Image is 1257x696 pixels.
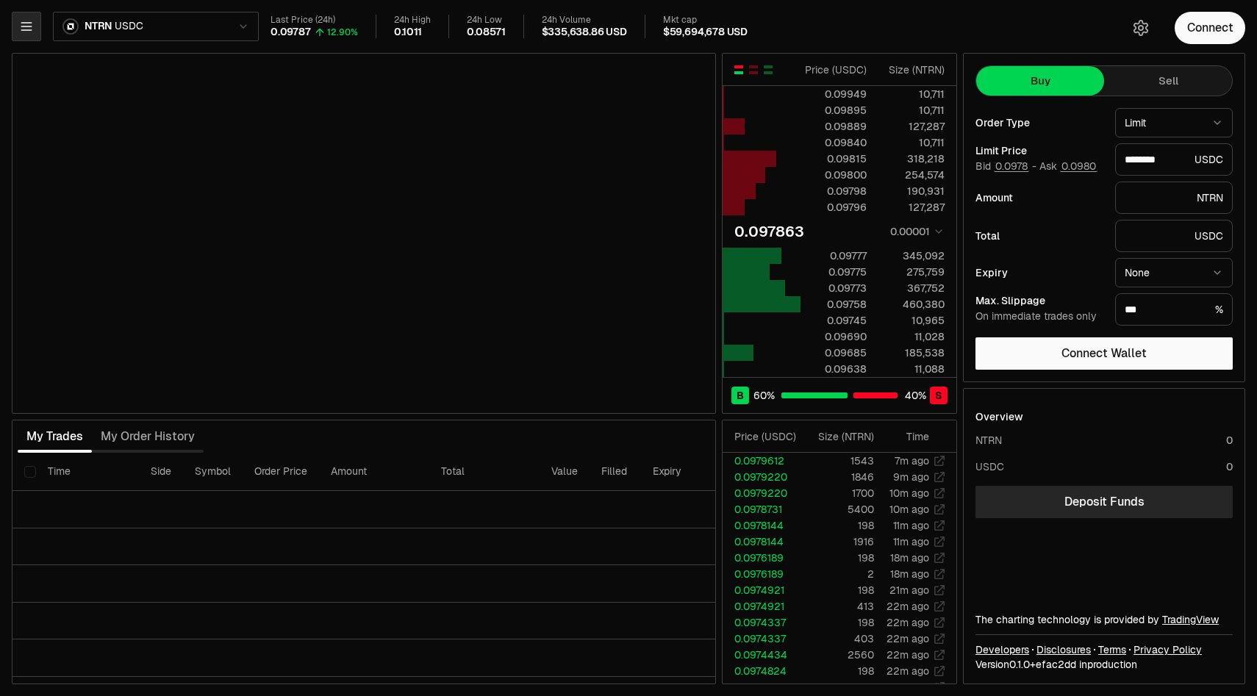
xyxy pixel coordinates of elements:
[723,453,802,469] td: 0.0979612
[762,64,774,76] button: Show Buy Orders Only
[802,517,875,534] td: 198
[1115,258,1233,287] button: None
[723,469,802,485] td: 0.0979220
[271,15,358,26] div: Last Price (24h)
[802,501,875,517] td: 5400
[802,679,875,695] td: 146
[879,119,945,134] div: 127,287
[802,550,875,566] td: 198
[327,26,358,38] div: 12.90%
[737,388,744,403] span: B
[802,582,875,598] td: 198
[801,313,867,328] div: 0.09745
[723,517,802,534] td: 0.0978144
[879,103,945,118] div: 10,711
[975,295,1103,306] div: Max. Slippage
[814,429,874,444] div: Size ( NTRN )
[879,281,945,295] div: 367,752
[723,663,802,679] td: 0.0974824
[723,631,802,647] td: 0.0974337
[1115,182,1233,214] div: NTRN
[1134,642,1202,657] a: Privacy Policy
[723,598,802,614] td: 0.0974921
[139,453,183,491] th: Side
[889,487,929,500] time: 10m ago
[723,582,802,598] td: 0.0974921
[879,297,945,312] div: 460,380
[723,566,802,582] td: 0.0976189
[802,598,875,614] td: 413
[893,470,929,484] time: 9m ago
[734,221,804,242] div: 0.097863
[115,20,143,33] span: USDC
[905,388,926,403] span: 40 %
[723,647,802,663] td: 0.0974434
[641,453,740,491] th: Expiry
[889,584,929,597] time: 21m ago
[975,268,1103,278] div: Expiry
[975,486,1233,518] a: Deposit Funds
[1036,642,1091,657] a: Disclosures
[801,265,867,279] div: 0.09775
[879,345,945,360] div: 185,538
[976,66,1104,96] button: Buy
[1175,12,1245,44] button: Connect
[975,459,1004,474] div: USDC
[879,87,945,101] div: 10,711
[92,422,204,451] button: My Order History
[935,388,942,403] span: S
[879,362,945,376] div: 11,088
[753,388,775,403] span: 60 %
[1039,160,1097,173] span: Ask
[801,151,867,166] div: 0.09815
[879,62,945,77] div: Size ( NTRN )
[975,231,1103,241] div: Total
[723,614,802,631] td: 0.0974337
[801,184,867,198] div: 0.09798
[801,281,867,295] div: 0.09773
[801,135,867,150] div: 0.09840
[467,26,506,39] div: 0.08571
[733,64,745,76] button: Show Buy and Sell Orders
[994,160,1029,172] button: 0.0978
[975,310,1103,323] div: On immediate trades only
[975,337,1233,370] button: Connect Wallet
[893,535,929,548] time: 11m ago
[801,62,867,77] div: Price ( USDC )
[895,454,929,467] time: 7m ago
[723,679,802,695] td: 0.0974824
[734,429,801,444] div: Price ( USDC )
[879,135,945,150] div: 10,711
[887,648,929,661] time: 22m ago
[887,429,929,444] div: Time
[975,160,1036,173] span: Bid -
[802,453,875,469] td: 1543
[1115,143,1233,176] div: USDC
[801,248,867,263] div: 0.09777
[889,503,929,516] time: 10m ago
[62,18,79,35] img: ntrn.png
[879,248,945,263] div: 345,092
[802,469,875,485] td: 1846
[723,534,802,550] td: 0.0978144
[663,15,748,26] div: Mkt cap
[748,64,759,76] button: Show Sell Orders Only
[1115,108,1233,137] button: Limit
[243,453,319,491] th: Order Price
[802,534,875,550] td: 1916
[802,566,875,582] td: 2
[887,632,929,645] time: 22m ago
[975,118,1103,128] div: Order Type
[1036,658,1076,671] span: efac2dd0295ed2ec84e5ddeec8015c6aa6dda30b
[394,15,431,26] div: 24h High
[886,223,945,240] button: 0.00001
[801,168,867,182] div: 0.09800
[319,453,429,491] th: Amount
[879,265,945,279] div: 275,759
[36,453,139,491] th: Time
[802,631,875,647] td: 403
[1104,66,1232,96] button: Sell
[887,664,929,678] time: 22m ago
[975,642,1029,657] a: Developers
[879,313,945,328] div: 10,965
